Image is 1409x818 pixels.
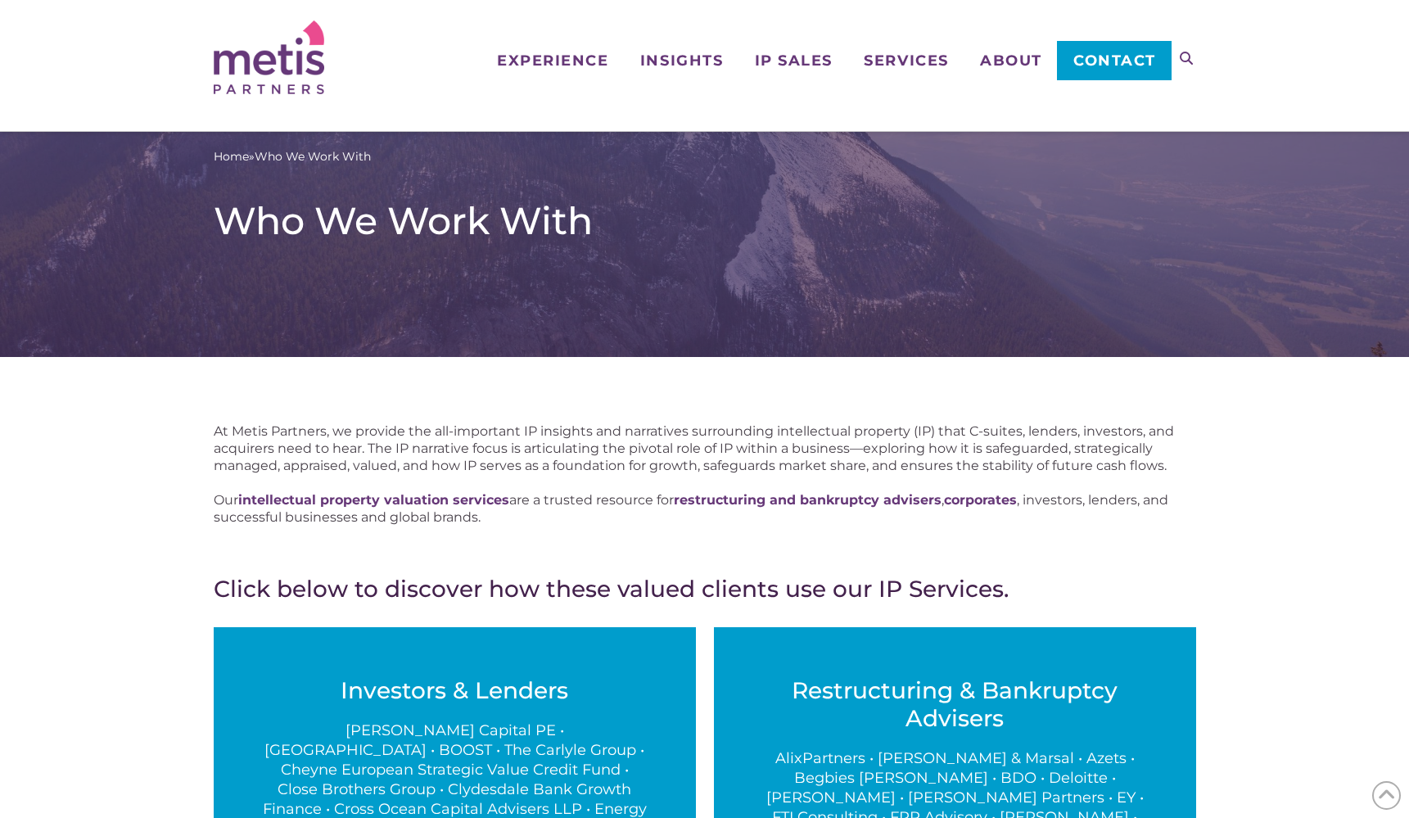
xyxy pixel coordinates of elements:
[1057,41,1171,80] a: Contact
[944,492,1017,508] a: corporates
[214,148,249,165] a: Home
[497,53,608,68] span: Experience
[1372,781,1401,810] span: Back to Top
[755,53,833,68] span: IP Sales
[214,20,324,94] img: Metis Partners
[214,148,371,165] span: »
[980,53,1042,68] span: About
[640,53,723,68] span: Insights
[214,198,1196,244] h1: Who We Work With
[214,423,1196,474] p: At Metis Partners, we provide the all-important IP insights and narratives surrounding intellectu...
[214,491,1196,526] p: Our are a trusted resource for , , investors, lenders, and successful businesses and global brands.
[1073,53,1156,68] span: Contact
[763,676,1147,732] h3: Restructuring & Bankruptcy Advisers
[255,148,371,165] span: Who We Work With
[674,492,942,508] a: restructuring and bankruptcy advisers
[238,492,509,508] a: intellectual property valuation services
[214,575,1196,603] h3: Click below to discover how these valued clients use our IP Services.
[864,53,948,68] span: Services
[263,676,647,704] h3: Investors & Lenders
